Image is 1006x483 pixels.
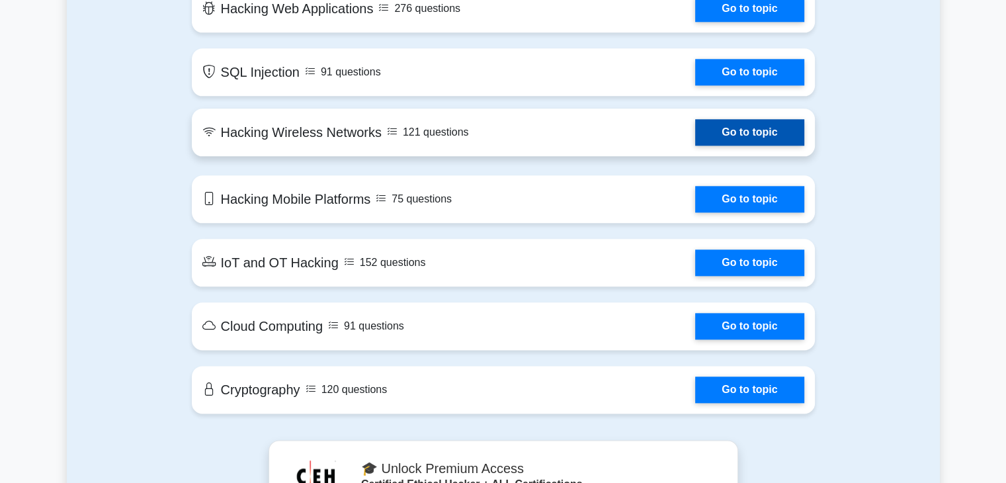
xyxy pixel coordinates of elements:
a: Go to topic [695,59,804,85]
a: Go to topic [695,119,804,146]
a: Go to topic [695,249,804,276]
a: Go to topic [695,186,804,212]
a: Go to topic [695,313,804,339]
a: Go to topic [695,376,804,403]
